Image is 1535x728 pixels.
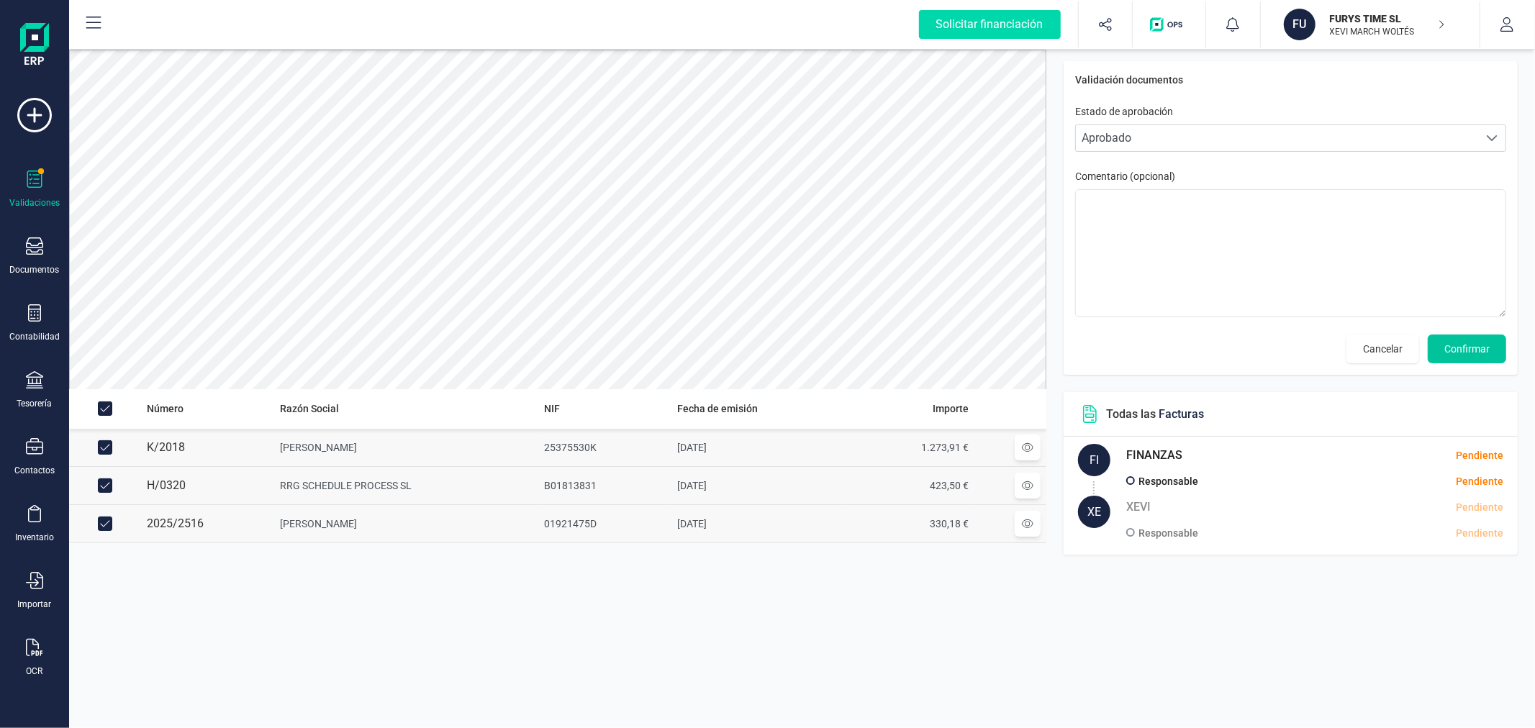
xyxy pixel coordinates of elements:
div: All items selected [98,401,112,416]
img: Logo Finanedi [20,23,49,69]
div: Pendiente [1318,526,1503,541]
span: Razón Social [280,401,339,416]
td: 330,18 € [841,504,974,542]
span: Número [147,401,184,416]
td: 01921475D [538,504,671,542]
p: Todas las [1106,406,1204,423]
div: Pendiente [1456,448,1503,463]
div: Solicitar financiación [919,10,1061,39]
td: [DATE] [671,466,841,504]
p: Responsable [1138,473,1198,490]
div: Pendiente [1456,500,1503,515]
td: [DATE] [671,429,841,467]
span: NIF [544,401,560,416]
h6: Validación documentos [1075,73,1506,87]
button: Solicitar financiación [902,1,1078,47]
td: K/2018 [141,429,274,467]
td: [DATE] [671,504,841,542]
img: Logo de OPS [1150,17,1188,32]
h5: XEVI [1126,496,1151,519]
label: Comentario (opcional) [1075,169,1506,183]
div: Contactos [14,465,55,476]
span: Importe [933,401,969,416]
td: B01813831 [538,466,671,504]
label: Estado de aprobación [1075,104,1173,119]
div: Validaciones [9,197,60,209]
button: Confirmar [1428,335,1506,363]
div: OCR [27,665,43,677]
td: [PERSON_NAME] [274,504,539,542]
div: FU [1284,9,1316,40]
td: H/0320 [141,466,274,504]
td: 25375530K [538,429,671,467]
span: Facturas [1159,407,1204,421]
td: 1.273,91 € [841,429,974,467]
td: [PERSON_NAME] [274,429,539,467]
span: Fecha de emisión [677,401,758,416]
div: Pendiente [1318,474,1503,489]
div: Row Unselected d25d1130-3a70-44a8-a669-9adb11b73f41 [98,517,112,531]
button: Cancelar [1346,335,1419,363]
span: Aprobado [1076,125,1478,151]
div: Importar [18,599,52,610]
span: Cancelar [1363,342,1403,356]
div: Documentos [10,264,60,276]
div: Inventario [15,532,54,543]
p: XEVI MARCH WOLTÉS [1330,26,1445,37]
button: Logo de OPS [1141,1,1197,47]
div: Row Unselected 642da9a6-5fdb-4fe9-803e-23a6bfa7bd26 [98,478,112,493]
h5: FINANZAS [1126,444,1182,467]
p: FURYS TIME SL [1330,12,1445,26]
p: Responsable [1138,524,1198,542]
button: FUFURYS TIME SLXEVI MARCH WOLTÉS [1278,1,1462,47]
td: 423,50 € [841,466,974,504]
div: FI [1078,444,1110,476]
div: XE [1078,496,1110,528]
div: Row Unselected 5339f733-08a1-4e31-bcc9-04a18cee7688 [98,440,112,455]
td: 2025/2516 [141,504,274,542]
span: Confirmar [1444,342,1490,356]
div: Tesorería [17,398,53,409]
div: Contabilidad [9,331,60,342]
td: RRG SCHEDULE PROCESS SL [274,466,539,504]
